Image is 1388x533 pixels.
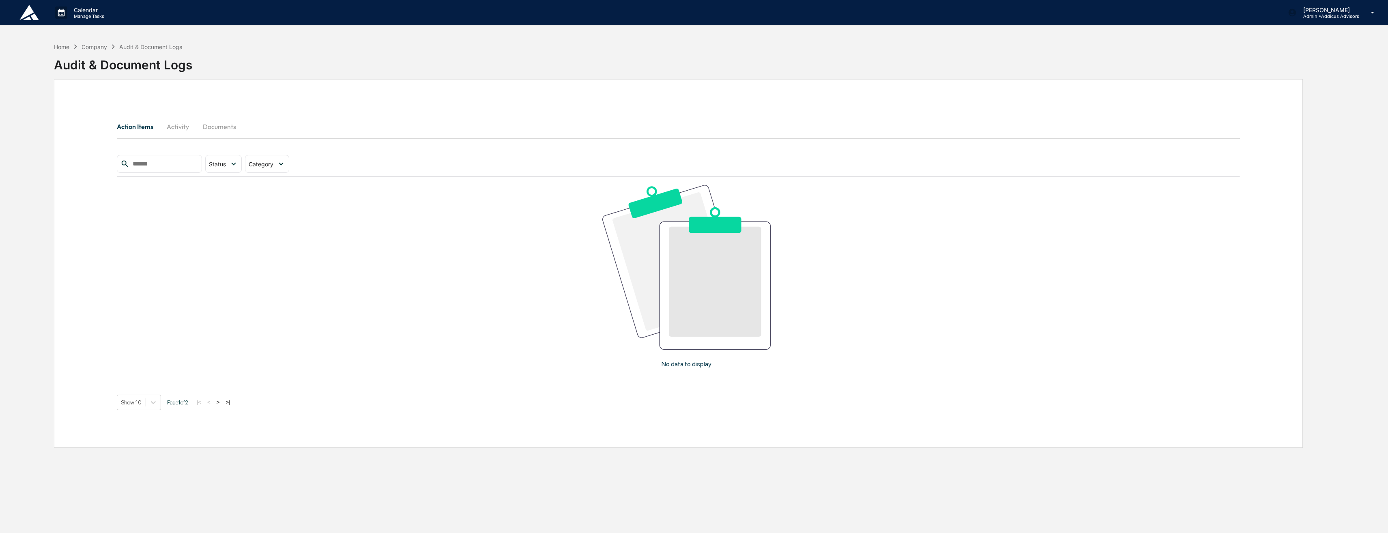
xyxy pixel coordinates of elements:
button: < [205,399,213,406]
span: Page 1 of 2 [167,399,188,406]
p: Calendar [67,6,108,13]
p: Manage Tasks [67,13,108,19]
p: No data to display [662,360,711,368]
img: No data [602,185,771,350]
button: >| [223,399,232,406]
p: Admin • Addicus Advisors [1297,13,1359,19]
span: Category [249,161,273,168]
div: Audit & Document Logs [119,43,182,50]
button: |< [194,399,204,406]
button: Activity [160,117,196,136]
button: > [214,399,222,406]
div: Home [54,43,69,50]
div: Audit & Document Logs [54,51,192,72]
div: Company [82,43,107,50]
p: [PERSON_NAME] [1297,6,1359,13]
button: Action Items [117,117,160,136]
span: Status [209,161,226,168]
img: logo [19,5,39,20]
button: Documents [196,117,243,136]
div: secondary tabs example [117,117,1240,136]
